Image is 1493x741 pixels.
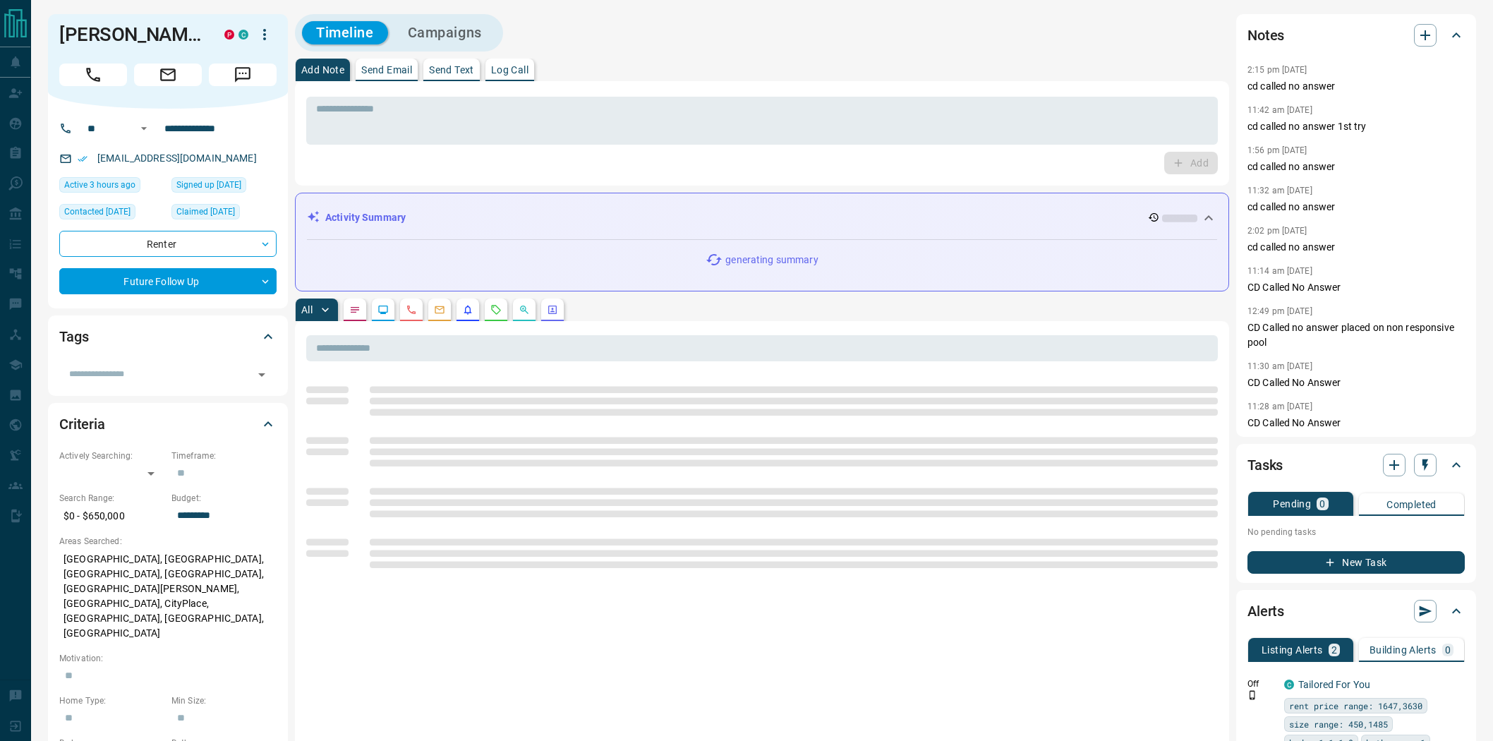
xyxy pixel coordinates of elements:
p: Completed [1386,500,1437,510]
span: Call [59,64,127,86]
p: Min Size: [171,694,277,707]
p: 2:02 pm [DATE] [1247,226,1307,236]
svg: Opportunities [519,304,530,315]
a: Tailored For You [1298,679,1370,690]
div: Tags [59,320,277,354]
div: Wed Aug 13 2025 [59,177,164,197]
div: Renter [59,231,277,257]
span: rent price range: 1647,3630 [1289,699,1422,713]
svg: Calls [406,304,417,315]
h2: Notes [1247,24,1284,47]
svg: Emails [434,304,445,315]
p: cd called no answer [1247,240,1465,255]
button: Campaigns [394,21,496,44]
p: Listing Alerts [1262,645,1323,655]
p: 2 [1331,645,1337,655]
p: Home Type: [59,694,164,707]
svg: Requests [490,304,502,315]
svg: Agent Actions [547,304,558,315]
p: Timeframe: [171,450,277,462]
h2: Alerts [1247,600,1284,622]
p: 1:56 pm [DATE] [1247,145,1307,155]
p: 2:15 pm [DATE] [1247,65,1307,75]
p: Activity Summary [325,210,406,225]
button: Open [252,365,272,385]
p: 11:30 am [DATE] [1247,361,1312,371]
div: Criteria [59,407,277,441]
button: New Task [1247,551,1465,574]
p: All [301,305,313,315]
p: 0 [1319,499,1325,509]
p: No pending tasks [1247,522,1465,543]
h2: Criteria [59,413,105,435]
span: Signed up [DATE] [176,178,241,192]
div: Thu Feb 29 2024 [171,204,277,224]
div: Wed Jul 30 2025 [59,204,164,224]
div: Alerts [1247,594,1465,628]
p: 11:32 am [DATE] [1247,186,1312,195]
div: condos.ca [1284,680,1294,689]
span: Contacted [DATE] [64,205,131,219]
p: Send Email [361,65,412,75]
p: CD Called No Answer [1247,416,1465,430]
h2: Tasks [1247,454,1283,476]
p: Areas Searched: [59,535,277,548]
p: Budget: [171,492,277,505]
p: generating summary [725,253,818,267]
p: cd called no answer 1st try [1247,119,1465,134]
p: 11:42 am [DATE] [1247,105,1312,115]
span: Message [209,64,277,86]
p: 11:14 am [DATE] [1247,266,1312,276]
h1: [PERSON_NAME] [59,23,203,46]
p: Search Range: [59,492,164,505]
div: Future Follow Up [59,268,277,294]
p: 12:49 pm [DATE] [1247,306,1312,316]
p: Building Alerts [1370,645,1437,655]
svg: Listing Alerts [462,304,473,315]
p: CD Called No Answer [1247,375,1465,390]
span: Email [134,64,202,86]
button: Timeline [302,21,388,44]
p: 11:28 am [DATE] [1247,402,1312,411]
div: Activity Summary [307,205,1217,231]
a: [EMAIL_ADDRESS][DOMAIN_NAME] [97,152,257,164]
p: cd called no answer [1247,200,1465,215]
p: Off [1247,677,1276,690]
p: $0 - $650,000 [59,505,164,528]
p: CD Called no answer placed on non responsive pool [1247,320,1465,350]
p: 0 [1445,645,1451,655]
p: Pending [1273,499,1311,509]
p: [GEOGRAPHIC_DATA], [GEOGRAPHIC_DATA], [GEOGRAPHIC_DATA], [GEOGRAPHIC_DATA], [GEOGRAPHIC_DATA][PER... [59,548,277,645]
p: Log Call [491,65,528,75]
div: property.ca [224,30,234,40]
svg: Push Notification Only [1247,690,1257,700]
p: Actively Searching: [59,450,164,462]
h2: Tags [59,325,88,348]
svg: Notes [349,304,361,315]
p: Send Text [429,65,474,75]
div: Notes [1247,18,1465,52]
p: cd called no answer [1247,159,1465,174]
span: Active 3 hours ago [64,178,135,192]
span: size range: 450,1485 [1289,717,1388,731]
div: Thu Jun 23 2016 [171,177,277,197]
svg: Lead Browsing Activity [377,304,389,315]
svg: Email Verified [78,154,87,164]
div: condos.ca [238,30,248,40]
p: Add Note [301,65,344,75]
p: CD Called No Answer [1247,280,1465,295]
button: Open [135,120,152,137]
span: Claimed [DATE] [176,205,235,219]
p: Motivation: [59,652,277,665]
div: Tasks [1247,448,1465,482]
p: cd called no answer [1247,79,1465,94]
